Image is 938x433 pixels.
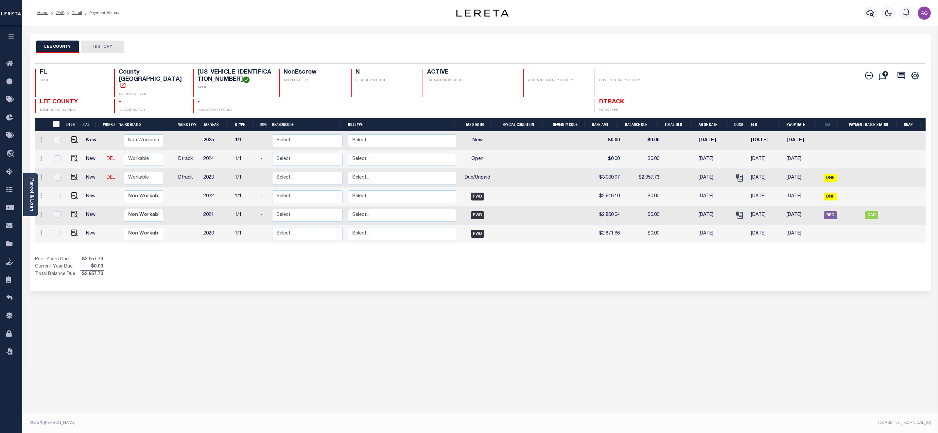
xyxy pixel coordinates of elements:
[748,187,784,206] td: [DATE]
[201,131,232,150] td: 2025
[748,169,784,187] td: [DATE]
[345,118,459,131] th: BillType: activate to sort column ascending
[784,206,820,225] td: [DATE]
[865,211,878,219] span: CAC
[81,118,100,131] th: CAL: activate to sort column ascending
[232,225,258,243] td: 1/1
[36,41,79,53] button: LEE COUNTY
[40,99,78,105] span: LEE COUNTY
[232,118,258,131] th: RType: activate to sort column ascending
[589,150,622,169] td: $0.00
[6,150,17,158] i: travel_explore
[865,213,878,217] a: CAC
[599,78,666,83] p: CONFIDENTIAL PROPERTY
[696,225,732,243] td: [DATE]
[35,118,49,131] th: &nbsp;&nbsp;&nbsp;&nbsp;&nbsp;&nbsp;&nbsp;&nbsp;&nbsp;&nbsp;
[459,169,496,187] td: Due/Unpaid
[748,131,784,150] td: [DATE]
[427,78,515,83] p: TAX ACCOUNT STATUS
[589,169,622,187] td: $3,080.97
[201,169,232,187] td: 2023
[83,131,104,150] td: New
[201,187,232,206] td: 2022
[589,206,622,225] td: $2,860.04
[356,69,415,76] h4: N
[622,206,662,225] td: $0.00
[201,118,232,131] th: Tax Year: activate to sort column ascending
[696,150,732,169] td: [DATE]
[232,169,258,187] td: 1/1
[528,78,587,83] p: WITH ADDITIONAL PROPERTY
[258,169,269,187] td: -
[100,118,117,131] th: WorkQ
[696,187,732,206] td: [DATE]
[748,118,784,131] th: ELD: activate to sort column ascending
[696,131,732,150] td: [DATE]
[784,225,820,243] td: [DATE]
[589,118,622,131] th: Base Amt: activate to sort column ascending
[269,118,345,131] th: ReasonCode: activate to sort column ascending
[748,225,784,243] td: [DATE]
[456,9,509,17] img: logo-dark.svg
[622,118,662,131] th: Balance Due: activate to sort column ascending
[842,118,902,131] th: Payment Batch Status: activate to sort column ascending
[356,78,415,83] p: SERVICE OVERRIDE
[258,118,269,131] th: MPO
[471,193,484,200] span: PWD
[784,150,820,169] td: [DATE]
[696,169,732,187] td: [DATE]
[589,187,622,206] td: $2,946.10
[284,78,343,83] p: TAX SERVICE TYPE
[198,108,271,113] p: LOAN SEVERITY CODE
[496,118,547,131] th: Special Condition: activate to sort column ascending
[824,211,837,219] span: REC
[748,206,784,225] td: [DATE]
[784,169,820,187] td: [DATE]
[64,118,81,131] th: DTLS
[198,69,271,83] h4: [US_VEHICLE_IDENTIFICATION_NUMBER]
[83,150,104,169] td: New
[119,69,185,90] h4: County - [GEOGRAPHIC_DATA]
[459,118,496,131] th: Tax Status: activate to sort column ascending
[820,118,842,131] th: LD: activate to sort column ascending
[824,194,837,199] a: DNP
[748,150,784,169] td: [DATE]
[471,211,484,219] span: PWD
[824,174,837,182] span: DNP
[35,270,80,278] td: Total Balance Due
[40,108,106,113] p: DELINQUENT AGENCY
[471,230,484,238] span: PWD
[427,69,515,76] h4: ACTIVE
[40,69,106,76] h4: FL
[176,150,201,169] td: Dtrack
[824,176,837,180] a: DNP
[83,206,104,225] td: New
[232,131,258,150] td: 1/1
[176,169,201,187] td: Dtrack
[232,206,258,225] td: 1/1
[37,11,48,15] a: Home
[622,169,662,187] td: $2,957.73
[696,206,732,225] td: [DATE]
[784,118,820,131] th: PWOP Date: activate to sort column ascending
[258,225,269,243] td: -
[589,225,622,243] td: $2,871.86
[918,7,931,20] img: svg+xml;base64,PHN2ZyB4bWxucz0iaHR0cDovL3d3dy53My5vcmcvMjAwMC9zdmciIHBvaW50ZXItZXZlbnRzPSJub25lIi...
[49,118,64,131] th: &nbsp;
[824,213,837,217] a: REC
[258,187,269,206] td: -
[258,150,269,169] td: -
[40,78,106,83] p: STATE
[80,263,104,270] span: $0.00
[258,131,269,150] td: -
[784,131,820,150] td: [DATE]
[119,92,185,97] p: AGENCY WEBSITE
[198,99,200,105] span: -
[72,11,82,15] a: Detail
[662,118,696,131] th: Total DLQ: activate to sort column ascending
[459,131,496,150] td: New
[232,187,258,206] td: 1/1
[117,118,167,131] th: Work Status
[622,131,662,150] td: $0.00
[35,256,80,263] td: Prior Years Due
